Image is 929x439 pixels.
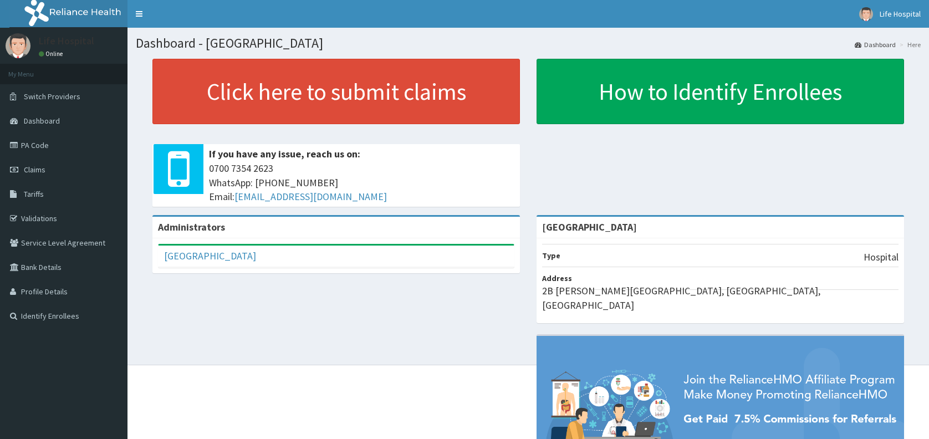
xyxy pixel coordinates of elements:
a: [EMAIL_ADDRESS][DOMAIN_NAME] [234,190,387,203]
span: Life Hospital [880,9,921,19]
p: Hospital [864,250,899,264]
a: How to Identify Enrollees [537,59,904,124]
a: Dashboard [855,40,896,49]
img: User Image [859,7,873,21]
b: Administrators [158,221,225,233]
a: [GEOGRAPHIC_DATA] [164,249,256,262]
b: If you have any issue, reach us on: [209,147,360,160]
a: Online [39,50,65,58]
b: Address [542,273,572,283]
h1: Dashboard - [GEOGRAPHIC_DATA] [136,36,921,50]
span: Tariffs [24,189,44,199]
span: Switch Providers [24,91,80,101]
span: 0700 7354 2623 WhatsApp: [PHONE_NUMBER] Email: [209,161,514,204]
img: User Image [6,33,30,58]
span: Dashboard [24,116,60,126]
a: Click here to submit claims [152,59,520,124]
p: Life Hospital [39,36,94,46]
b: Type [542,251,560,261]
span: Claims [24,165,45,175]
strong: [GEOGRAPHIC_DATA] [542,221,637,233]
p: 2B [PERSON_NAME][GEOGRAPHIC_DATA], [GEOGRAPHIC_DATA], [GEOGRAPHIC_DATA] [542,284,899,312]
li: Here [897,40,921,49]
